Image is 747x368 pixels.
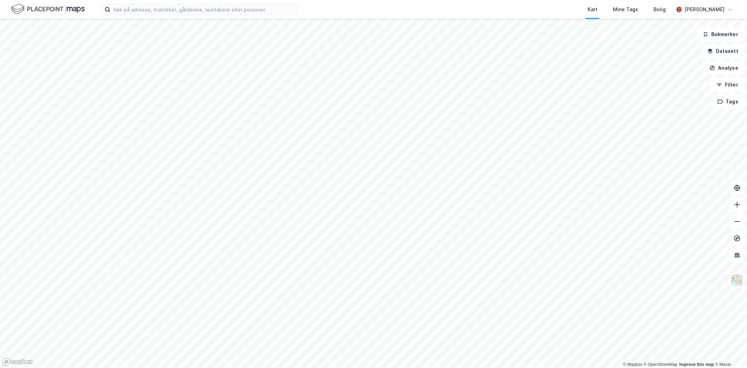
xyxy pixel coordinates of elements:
[712,95,744,109] button: Tags
[623,362,642,367] a: Mapbox
[613,5,638,14] div: Mine Tags
[704,61,744,75] button: Analyse
[11,3,85,15] img: logo.f888ab2527a4732fd821a326f86c7f29.svg
[712,334,747,368] div: Kontrollprogram for chat
[701,44,744,58] button: Datasett
[2,358,33,366] a: Mapbox homepage
[679,362,714,367] a: Improve this map
[711,78,744,92] button: Filter
[644,362,678,367] a: OpenStreetMap
[712,334,747,368] iframe: Chat Widget
[685,5,725,14] div: [PERSON_NAME]
[731,274,744,287] img: Z
[653,5,666,14] div: Bolig
[697,27,744,41] button: Bokmerker
[588,5,597,14] div: Kart
[110,4,297,15] input: Søk på adresse, matrikkel, gårdeiere, leietakere eller personer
